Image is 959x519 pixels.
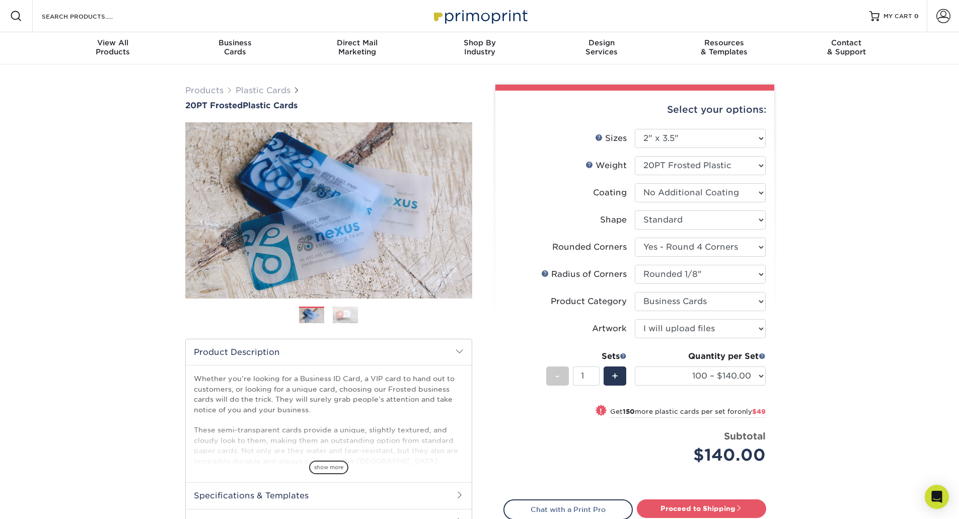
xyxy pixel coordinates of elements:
[3,488,86,515] iframe: Google Customer Reviews
[752,408,766,415] span: $49
[296,32,418,64] a: Direct MailMarketing
[585,160,627,172] div: Weight
[174,38,296,56] div: Cards
[555,368,560,384] span: -
[637,499,766,517] a: Proceed to Shipping
[551,295,627,308] div: Product Category
[52,38,174,56] div: Products
[299,307,324,325] img: Plastic Cards 01
[600,214,627,226] div: Shape
[642,443,766,467] div: $140.00
[418,38,541,56] div: Industry
[52,38,174,47] span: View All
[663,38,785,56] div: & Templates
[785,38,908,47] span: Contact
[174,32,296,64] a: BusinessCards
[541,38,663,47] span: Design
[41,10,139,22] input: SEARCH PRODUCTS.....
[174,38,296,47] span: Business
[309,461,348,474] span: show more
[185,101,472,110] h1: Plastic Cards
[592,323,627,335] div: Artwork
[186,482,472,508] h2: Specifications & Templates
[737,408,766,415] span: only
[429,5,530,27] img: Primoprint
[541,268,627,280] div: Radius of Corners
[785,38,908,56] div: & Support
[185,86,224,95] a: Products
[595,132,627,144] div: Sizes
[541,38,663,56] div: Services
[663,32,785,64] a: Resources& Templates
[185,101,472,110] a: 20PT FrostedPlastic Cards
[635,350,766,362] div: Quantity per Set
[236,86,290,95] a: Plastic Cards
[663,38,785,47] span: Resources
[185,101,243,110] span: 20PT Frosted
[552,241,627,253] div: Rounded Corners
[612,368,618,384] span: +
[883,12,912,21] span: MY CART
[925,485,949,509] div: Open Intercom Messenger
[785,32,908,64] a: Contact& Support
[296,38,418,56] div: Marketing
[724,430,766,441] strong: Subtotal
[418,38,541,47] span: Shop By
[623,408,635,415] strong: 150
[333,306,358,324] img: Plastic Cards 02
[546,350,627,362] div: Sets
[914,13,919,20] span: 0
[503,91,766,129] div: Select your options:
[600,406,602,416] span: !
[610,408,766,418] small: Get more plastic cards per set for
[541,32,663,64] a: DesignServices
[186,339,472,365] h2: Product Description
[593,187,627,199] div: Coating
[418,32,541,64] a: Shop ByIndustry
[52,32,174,64] a: View AllProducts
[185,111,472,310] img: 20PT Frosted 01
[296,38,418,47] span: Direct Mail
